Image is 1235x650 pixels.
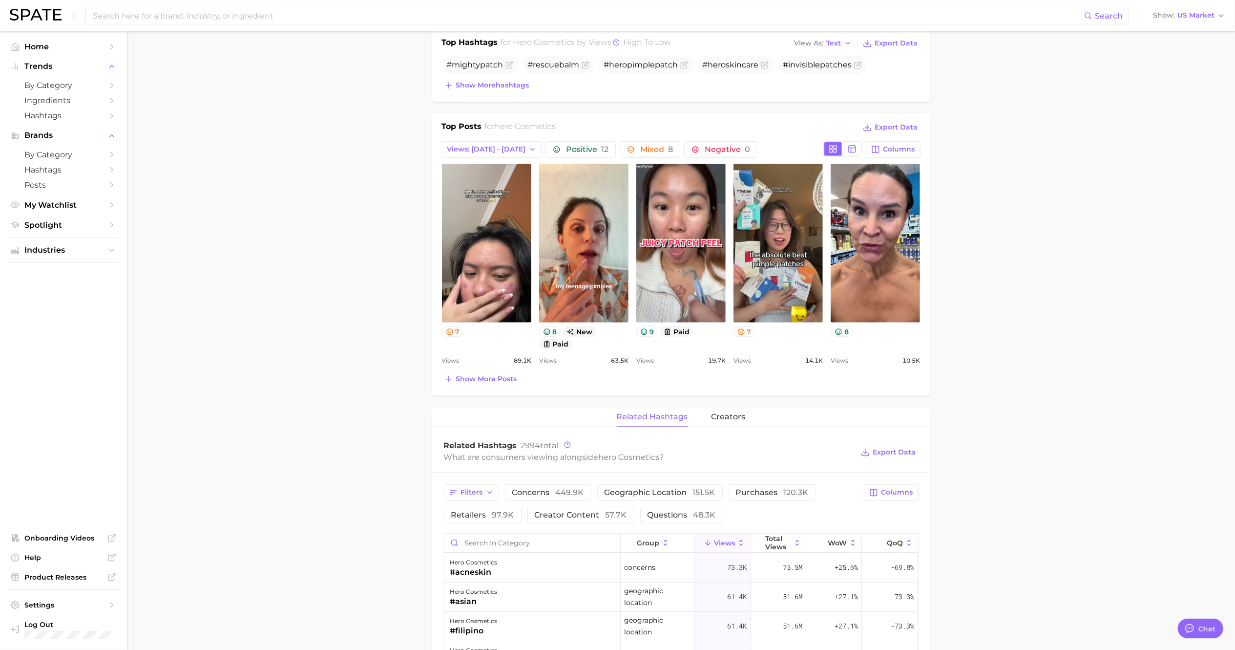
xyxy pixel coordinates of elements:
button: paid [539,339,573,349]
a: Home [8,39,119,54]
span: -69.8% [891,562,914,573]
span: Product Releases [24,573,103,582]
span: concerns [512,489,584,497]
button: Columns [864,484,918,501]
button: Columns [866,141,920,158]
span: creator content [535,511,627,519]
button: Total Views [751,534,806,553]
input: Search here for a brand, industry, or ingredient [92,7,1084,24]
input: Search in category [444,534,620,552]
span: 2994 [521,441,541,450]
span: 151.5k [693,488,715,497]
span: Filters [461,488,483,497]
span: geographic location [624,585,691,608]
a: Spotlight [8,217,119,233]
button: 7 [442,326,464,337]
span: -73.3% [891,620,914,632]
button: group [621,534,695,553]
span: Ingredients [24,96,103,105]
span: 51.6m [783,591,802,603]
span: # skincare [703,60,759,69]
button: Show more posts [442,372,520,386]
span: group [637,539,659,547]
span: View As [795,41,824,46]
span: Hashtags [24,111,103,120]
span: US Market [1177,13,1214,18]
span: 97.9k [492,510,514,520]
span: hero cosmetics [495,122,556,131]
span: geographic location [605,489,715,497]
button: Brands [8,128,119,143]
button: Show morehashtags [442,79,532,92]
span: hero [708,60,726,69]
span: Columns [883,145,915,153]
span: Views: [DATE] - [DATE] [447,145,526,153]
span: Text [827,41,841,46]
div: #filipino [450,625,498,637]
button: hero cosmetics#asiangeographic location61.4k51.6m+27.1%-73.3% [444,583,918,612]
span: Settings [24,601,103,609]
span: WoW [828,539,847,547]
a: Hashtags [8,162,119,177]
span: Home [24,42,103,51]
span: Views [636,355,654,367]
button: ShowUS Market [1151,9,1228,22]
span: +25.6% [835,562,858,573]
span: Posts [24,180,103,190]
span: creators [712,412,746,421]
span: Trends [24,62,103,71]
span: total [521,441,559,450]
span: 73.3k [727,562,747,573]
span: purchases [736,489,809,497]
button: QoQ [862,534,918,553]
span: 19.7k [708,355,726,367]
span: related hashtags [617,412,688,421]
span: Negative [705,146,750,153]
span: 61.4k [727,591,747,603]
span: Spotlight [24,220,103,230]
span: by Category [24,150,103,159]
span: hero cosmetics [599,453,660,462]
span: Brands [24,131,103,140]
a: Hashtags [8,108,119,123]
button: Export Data [860,121,920,134]
button: paid [660,326,693,337]
span: 120.3k [784,488,809,497]
span: +27.1% [835,591,858,603]
button: Trends [8,59,119,74]
span: Onboarding Videos [24,534,103,542]
h1: Top Hashtags [442,37,498,50]
img: SPATE [10,9,62,21]
button: View AsText [792,37,855,50]
span: QoQ [887,539,903,547]
span: 14.1k [805,355,823,367]
span: 48.3k [693,510,716,520]
a: My Watchlist [8,197,119,213]
span: 12 [601,145,608,154]
button: hero cosmetics#filipinogeographic location61.4k51.6m+27.1%-73.3% [444,612,918,641]
span: hero cosmetics [513,38,575,47]
span: 63.5k [611,355,628,367]
span: 57.7k [606,510,627,520]
button: Filters [444,484,499,501]
span: Views [539,355,557,367]
span: Total Views [765,535,791,550]
h1: Top Posts [442,121,482,135]
a: Log out. Currently logged in with e-mail anjali.gupta@maesa.com. [8,617,119,642]
span: #rescuebalm [528,60,580,69]
span: hero [609,60,628,69]
span: new [563,326,596,337]
a: Help [8,550,119,565]
h2: for [484,121,556,135]
button: Flag as miscategorized or irrelevant [680,61,688,69]
span: Views [714,539,735,547]
span: # pimplepatch [604,60,678,69]
button: Views [694,534,750,553]
button: Flag as miscategorized or irrelevant [582,61,589,69]
button: WoW [806,534,862,553]
div: hero cosmetics [450,557,498,568]
span: 10.5k [902,355,920,367]
button: Export Data [858,446,918,459]
span: Help [24,553,103,562]
a: Product Releases [8,570,119,585]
